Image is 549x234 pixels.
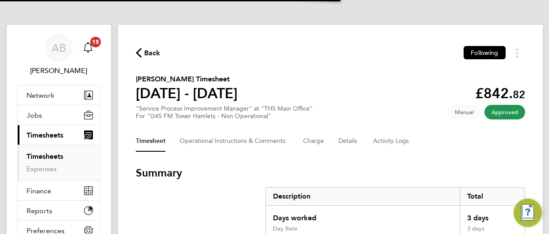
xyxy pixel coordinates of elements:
button: Jobs [18,105,100,125]
span: Following [471,49,498,57]
button: Back [136,47,161,58]
div: Total [460,188,524,205]
button: Timesheet [136,130,165,152]
a: 15 [79,34,97,62]
span: 15 [90,37,101,47]
h1: [DATE] - [DATE] [136,84,238,102]
button: Engage Resource Center [514,199,542,227]
div: Days worked [266,206,460,225]
span: Network [27,91,54,100]
a: Expenses [27,165,57,173]
span: This timesheet has been approved. [484,105,525,119]
button: Activity Logs [373,130,410,152]
button: Operational Instructions & Comments [180,130,289,152]
span: Jobs [27,111,42,119]
a: AB[PERSON_NAME] [17,34,100,76]
button: Following [464,46,505,59]
div: Day Rate [273,225,297,232]
button: Finance [18,181,100,200]
div: Description [266,188,460,205]
span: Adam Burden [17,65,100,76]
h3: Summary [136,166,525,180]
button: Reports [18,201,100,220]
span: Timesheets [27,131,63,139]
span: Back [144,48,161,58]
button: Timesheets Menu [509,46,525,60]
div: For "G4S FM Tower Hamlets - Non Operational" [136,112,313,120]
span: 82 [513,88,525,101]
a: Timesheets [27,152,63,161]
div: "Service Process Improvement Manager" at "THS Main Office" [136,105,313,120]
app-decimal: £842. [475,85,525,102]
div: 3 days [460,206,524,225]
button: Details [338,130,359,152]
span: AB [52,42,66,54]
span: This timesheet was manually created. [448,105,481,119]
span: Finance [27,187,51,195]
span: Reports [27,207,52,215]
div: Timesheets [18,145,100,180]
button: Charge [303,130,324,152]
h2: [PERSON_NAME] Timesheet [136,74,238,84]
button: Timesheets [18,125,100,145]
button: Network [18,85,100,105]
